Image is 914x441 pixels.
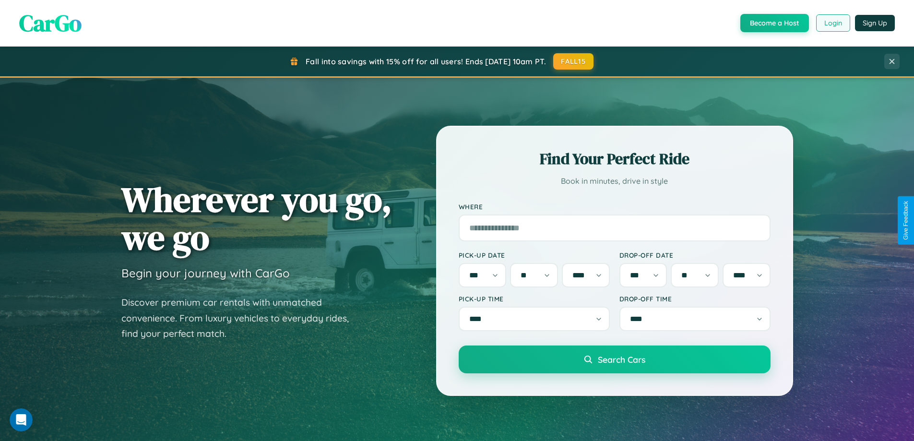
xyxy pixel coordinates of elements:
p: Book in minutes, drive in style [459,174,771,188]
button: Search Cars [459,346,771,373]
button: Sign Up [855,15,895,31]
label: Pick-up Time [459,295,610,303]
h2: Find Your Perfect Ride [459,148,771,169]
div: Give Feedback [902,201,909,240]
button: Become a Host [740,14,809,32]
button: FALL15 [553,53,594,70]
span: CarGo [19,7,82,39]
h1: Wherever you go, we go [121,180,392,256]
span: Fall into savings with 15% off for all users! Ends [DATE] 10am PT. [306,57,546,66]
span: Search Cars [598,354,645,365]
h3: Begin your journey with CarGo [121,266,290,280]
iframe: Intercom live chat [10,408,33,431]
p: Discover premium car rentals with unmatched convenience. From luxury vehicles to everyday rides, ... [121,295,361,342]
label: Where [459,203,771,211]
button: Login [816,14,850,32]
label: Drop-off Time [619,295,771,303]
label: Drop-off Date [619,251,771,259]
label: Pick-up Date [459,251,610,259]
